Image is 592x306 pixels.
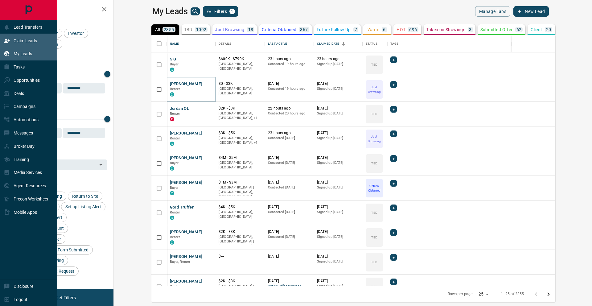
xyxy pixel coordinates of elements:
p: $0 - $3K [219,81,262,86]
p: TBD [371,210,377,215]
p: $4K - $5K [219,205,262,210]
p: TBD [371,260,377,264]
button: [PERSON_NAME] [170,279,202,284]
p: TBD [371,284,377,289]
p: HOT [397,27,405,32]
p: 1–25 of 2355 [501,292,524,297]
div: Set up Listing Alert [61,202,105,211]
span: Renter [170,136,180,140]
p: Criteria Obtained [262,27,296,32]
p: Toronto [219,111,262,121]
p: TBD [371,112,377,116]
div: + [390,81,397,88]
p: [DATE] [268,180,310,185]
div: condos.ca [170,68,174,72]
p: [DATE] [268,229,310,234]
p: 23 hours ago [268,130,310,136]
p: $2K - $3K [219,229,262,234]
p: TBD [371,161,377,166]
span: Investor [66,31,86,36]
div: condos.ca [170,166,174,171]
p: $600K - $799K [219,56,262,62]
p: Signed up [DATE] [317,160,360,165]
div: + [390,56,397,63]
h1: My Leads [152,6,188,16]
p: 1092 [196,27,207,32]
div: Details [219,35,231,52]
p: TBD [371,235,377,240]
p: [GEOGRAPHIC_DATA] | [GEOGRAPHIC_DATA], [GEOGRAPHIC_DATA] [219,185,262,200]
p: Criteria Obtained [366,184,382,193]
p: Signed up [DATE] [317,136,360,141]
div: Claimed Date [314,35,363,52]
div: + [390,106,397,113]
div: Name [170,35,179,52]
p: Rows per page: [448,292,474,297]
p: Just Browsing [366,134,382,143]
div: Tags [390,35,399,52]
span: Set up Listing Alert [63,204,103,209]
button: [PERSON_NAME] [170,130,202,136]
span: + [393,229,395,236]
p: 696 [409,27,417,32]
p: $1M - $3M [219,180,262,185]
div: + [390,229,397,236]
p: [DATE] [268,279,310,284]
p: [DATE] [317,81,360,86]
span: + [393,205,395,211]
button: [PERSON_NAME] [170,180,202,186]
p: [DATE] [317,279,360,284]
p: Signed up [DATE] [317,284,360,289]
p: Signed up [DATE] [317,111,360,116]
p: 18 [248,27,253,32]
div: Status [366,35,377,52]
div: Name [167,35,216,52]
button: search button [191,7,200,15]
div: Return to Site [68,192,102,201]
p: [DATE] [268,254,310,259]
p: Signed up [DATE] [317,234,360,239]
button: Gord Truffen [170,205,195,210]
p: Contacted [DATE] [268,160,310,165]
div: Last Active [265,35,314,52]
p: 7 [355,27,357,32]
button: [PERSON_NAME] [170,254,202,260]
div: property.ca [170,117,174,121]
div: + [390,279,397,285]
p: 23 hours ago [268,56,310,62]
span: + [393,131,395,137]
p: Contacted [DATE] [268,210,310,215]
p: [DATE] [268,81,310,86]
p: [DATE] [268,205,310,210]
h2: Filters [20,6,107,14]
p: Contacted [DATE] [268,185,310,190]
button: S G [170,56,176,62]
div: Tags [387,35,583,52]
p: [DATE] [317,106,360,111]
div: Details [216,35,265,52]
p: Contacted 19 hours ago [268,62,310,67]
p: [DATE] [317,205,360,210]
p: Toronto [219,136,262,145]
p: Contacted 19 hours ago [268,86,310,91]
button: Jordan OL [170,106,189,112]
div: condos.ca [170,216,174,220]
button: Go to next page [542,288,555,300]
button: Filters1 [203,6,238,17]
span: Buyer, Renter [170,260,191,264]
button: Open [97,160,105,169]
div: + [390,254,397,261]
button: Sort [339,39,348,48]
p: $2K - $3K [219,106,262,111]
p: 367 [300,27,308,32]
div: Status [363,35,387,52]
span: Renter [170,210,180,214]
p: Future Follow Up [317,27,351,32]
p: [GEOGRAPHIC_DATA], [GEOGRAPHIC_DATA] [219,210,262,219]
p: Submitted Offer [480,27,513,32]
div: Last Active [268,35,287,52]
span: Active Offer Request [268,284,310,289]
p: $3K - $5K [219,130,262,136]
button: [PERSON_NAME] [170,155,202,161]
span: Buyer [170,62,179,66]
